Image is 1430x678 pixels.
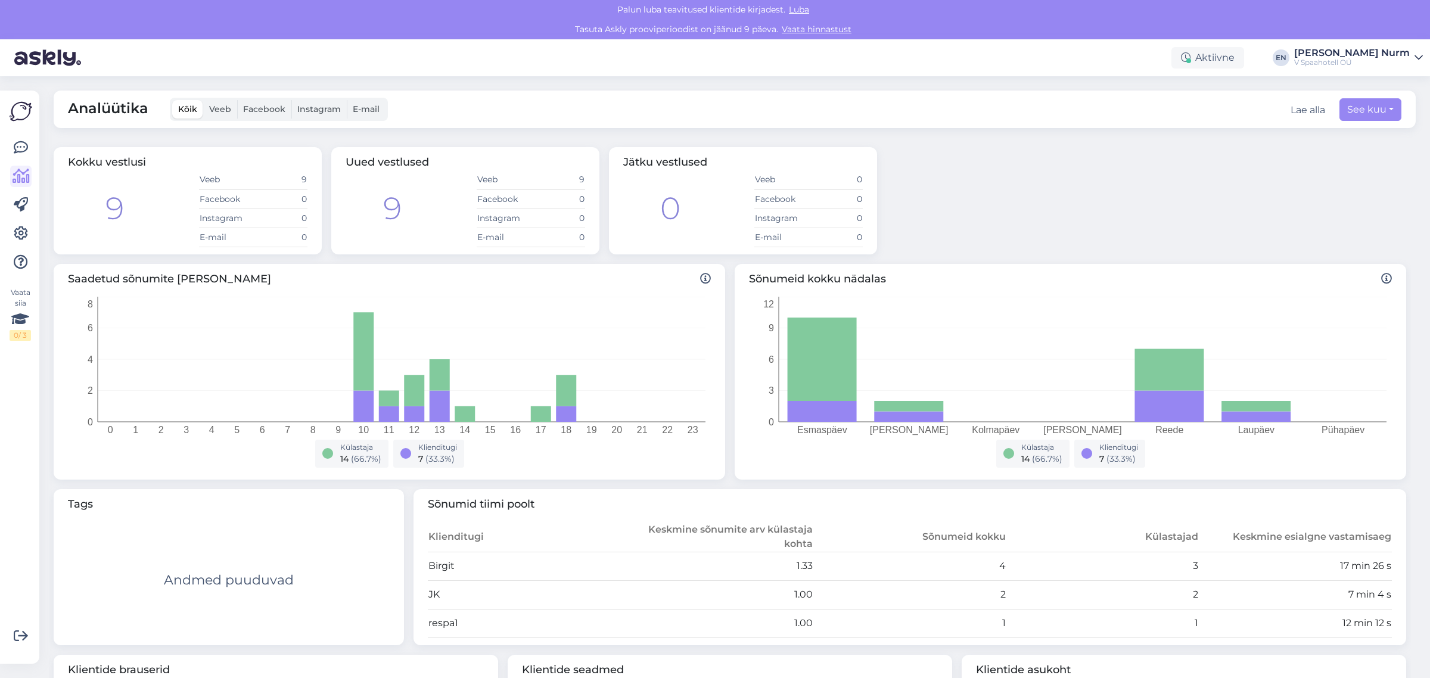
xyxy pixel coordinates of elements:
[1199,609,1392,637] td: 12 min 12 s
[531,189,585,209] td: 0
[1099,453,1104,464] span: 7
[164,570,294,590] div: Andmed puuduvad
[253,209,307,228] td: 0
[88,298,93,309] tspan: 8
[536,425,546,435] tspan: 17
[10,287,31,341] div: Vaata siia
[1273,49,1289,66] div: EN
[809,228,863,247] td: 0
[1322,425,1364,435] tspan: Pühapäev
[660,185,680,232] div: 0
[1294,48,1423,67] a: [PERSON_NAME] NurmV Spaahotell OÜ
[340,442,381,453] div: Külastaja
[1106,453,1136,464] span: ( 33.3 %)
[797,425,847,435] tspan: Esmaspäev
[623,155,707,169] span: Jätku vestlused
[184,425,189,435] tspan: 3
[778,24,855,35] a: Vaata hinnastust
[340,453,349,464] span: 14
[1006,609,1199,637] td: 1
[409,425,419,435] tspan: 12
[1006,580,1199,609] td: 2
[68,98,148,121] span: Analüütika
[133,425,138,435] tspan: 1
[1339,98,1401,121] button: See kuu
[477,228,531,247] td: E-mail
[972,425,1019,435] tspan: Kolmapäev
[108,425,113,435] tspan: 0
[1199,552,1392,580] td: 17 min 26 s
[243,104,285,114] span: Facebook
[1199,580,1392,609] td: 7 min 4 s
[620,522,813,552] th: Keskmine sõnumite arv külastaja kohta
[531,170,585,189] td: 9
[813,522,1006,552] th: Sõnumeid kokku
[531,209,585,228] td: 0
[428,496,1392,512] span: Sõnumid tiimi poolt
[383,185,402,232] div: 9
[754,209,809,228] td: Instagram
[68,271,711,287] span: Saadetud sõnumite [PERSON_NAME]
[485,425,496,435] tspan: 15
[785,4,813,15] span: Luba
[620,580,813,609] td: 1.00
[351,453,381,464] span: ( 66.7 %)
[1291,103,1325,117] button: Lae alla
[531,228,585,247] td: 0
[1294,58,1410,67] div: V Spaahotell OÜ
[1294,48,1410,58] div: [PERSON_NAME] Nurm
[809,209,863,228] td: 0
[434,425,445,435] tspan: 13
[209,425,214,435] tspan: 4
[253,189,307,209] td: 0
[769,323,774,333] tspan: 9
[477,189,531,209] td: Facebook
[477,170,531,189] td: Veeb
[1099,442,1138,453] div: Klienditugi
[358,425,369,435] tspan: 10
[68,155,146,169] span: Kokku vestlusi
[418,442,457,453] div: Klienditugi
[510,425,521,435] tspan: 16
[1238,425,1274,435] tspan: Laupäev
[297,104,341,114] span: Instagram
[88,354,93,364] tspan: 4
[209,104,231,114] span: Veeb
[199,170,253,189] td: Veeb
[459,425,470,435] tspan: 14
[769,416,774,427] tspan: 0
[620,552,813,580] td: 1.33
[199,228,253,247] td: E-mail
[253,228,307,247] td: 0
[418,453,423,464] span: 7
[425,453,455,464] span: ( 33.3 %)
[10,330,31,341] div: 0 / 3
[1171,47,1244,69] div: Aktiivne
[809,189,863,209] td: 0
[158,425,164,435] tspan: 2
[754,189,809,209] td: Facebook
[749,271,1392,287] span: Sõnumeid kokku nädalas
[88,323,93,333] tspan: 6
[1021,453,1030,464] span: 14
[310,425,316,435] tspan: 8
[384,425,394,435] tspan: 11
[428,580,621,609] td: JK
[586,425,597,435] tspan: 19
[561,425,571,435] tspan: 18
[253,170,307,189] td: 9
[1021,442,1062,453] div: Külastaja
[1006,522,1199,552] th: Külastajad
[754,170,809,189] td: Veeb
[428,552,621,580] td: Birgit
[260,425,265,435] tspan: 6
[10,100,32,123] img: Askly Logo
[611,425,622,435] tspan: 20
[809,170,863,189] td: 0
[522,662,938,678] span: Klientide seadmed
[976,662,1392,678] span: Klientide asukoht
[285,425,290,435] tspan: 7
[68,496,390,512] span: Tags
[88,385,93,396] tspan: 2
